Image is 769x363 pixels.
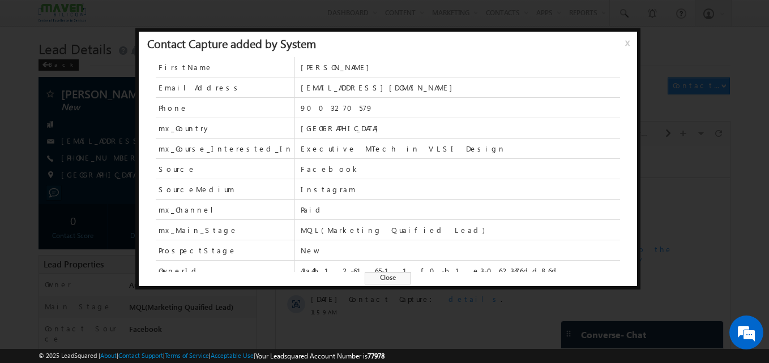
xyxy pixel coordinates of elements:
span: Source [156,159,294,179]
div: . [73,149,405,159]
div: 77 Selected [59,12,92,23]
span: Source [159,164,196,174]
span: [EMAIL_ADDRESS][DOMAIN_NAME] [301,83,620,93]
span: mx_Course_Interested_In [156,139,294,158]
span: Instagram [301,184,620,195]
span: Your Leadsquared Account Number is [255,352,384,360]
span: Automation [100,99,155,109]
span: Welcome to the Executive MTech in VLSI Design - Your Journey Begins Now! [73,99,397,129]
div: Chat with us now [59,59,190,74]
div: [DATE] [11,44,48,54]
span: 11:59 AM [35,162,69,172]
span: [GEOGRAPHIC_DATA] [301,123,620,133]
span: EmailAddress [159,83,242,93]
span: OwnerId [156,261,294,280]
span: Activity Type [11,8,50,25]
div: Minimize live chat window [186,6,213,33]
span: mx_Channel [156,200,294,219]
span: FirstName [156,57,294,77]
span: Facebook [301,164,620,174]
span: 43a44b12-6165-11f0-b1e3-0623476dd86d [301,266,620,276]
span: EmailAddress [156,77,294,97]
a: Contact Support [118,352,163,359]
span: mx_Course_Interested_In [159,144,293,154]
span: Time [170,8,186,25]
span: Guddi([EMAIL_ADDRESS][DOMAIN_NAME]) [73,65,328,85]
span: [PERSON_NAME] [301,62,620,72]
span: MQL(Marketing Quaified Lead) [301,225,620,235]
span: x [625,37,634,57]
span: 77978 [368,352,384,360]
span: SourceMedium [156,179,294,199]
span: ProspectStage [156,240,294,260]
span: OwnerId [159,266,200,276]
div: by [PERSON_NAME]<[EMAIL_ADDRESS][DOMAIN_NAME]>. [73,99,405,139]
span: FirstName [159,62,213,72]
textarea: Type your message and hit 'Enter' [15,105,207,273]
span: [DATE] [35,149,61,159]
span: mx_Country [156,118,294,138]
span: mx_Main_Stage [156,220,294,240]
div: Contact Capture added by System [147,38,316,48]
a: About [100,352,117,359]
span: Phone [159,103,188,113]
a: Acceptable Use [211,352,254,359]
a: Terms of Service [165,352,209,359]
span: 12:55 PM [35,78,69,88]
span: Paid [301,205,620,215]
span: Aukasha([EMAIL_ADDRESS][DOMAIN_NAME]) [147,75,301,85]
span: Contact Owner changed from to by . [73,65,340,85]
span: 11:59 AM [35,112,69,122]
div: Sales Activity,Program,Email Bounced,Email Link Clicked,Email Marked Spam & 72 more.. [57,9,142,26]
span: SourceMedium [159,184,234,195]
span: mx_Country [159,123,211,133]
span: mx_Channel [159,205,222,215]
span: [DATE] [35,65,61,75]
span: 9003270579 [301,103,620,113]
span: Close [365,272,411,284]
img: d_60004797649_company_0_60004797649 [19,59,48,74]
span: © 2025 LeadSquared | | | | | [39,351,384,361]
span: New [301,245,620,256]
div: All Time [195,12,217,23]
span: Phone [156,98,294,118]
span: mx_Main_Stage [159,225,238,235]
span: Contact Capture: [73,149,164,158]
em: Start Chat [154,282,206,297]
span: details [173,149,225,158]
span: Executive MTech in VLSI Design [301,144,620,154]
span: ProspectStage [159,245,237,256]
span: [DATE] [35,99,61,109]
span: Guddi [318,75,339,85]
span: Sent email with subject [73,99,285,109]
